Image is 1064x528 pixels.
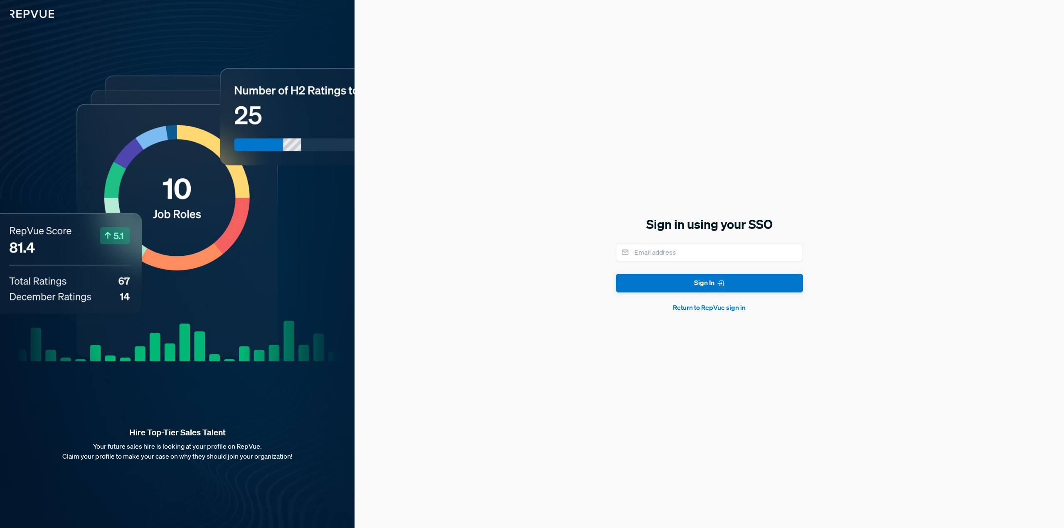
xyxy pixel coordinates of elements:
[775,247,785,257] keeper-lock: Open Keeper Popup
[616,274,803,292] button: Sign In
[13,427,341,438] strong: Hire Top-Tier Sales Talent
[13,441,341,461] p: Your future sales hire is looking at your profile on RepVue. Claim your profile to make your case...
[616,216,803,233] h5: Sign in using your SSO
[616,243,803,261] input: Email address
[616,302,803,312] button: Return to RepVue sign in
